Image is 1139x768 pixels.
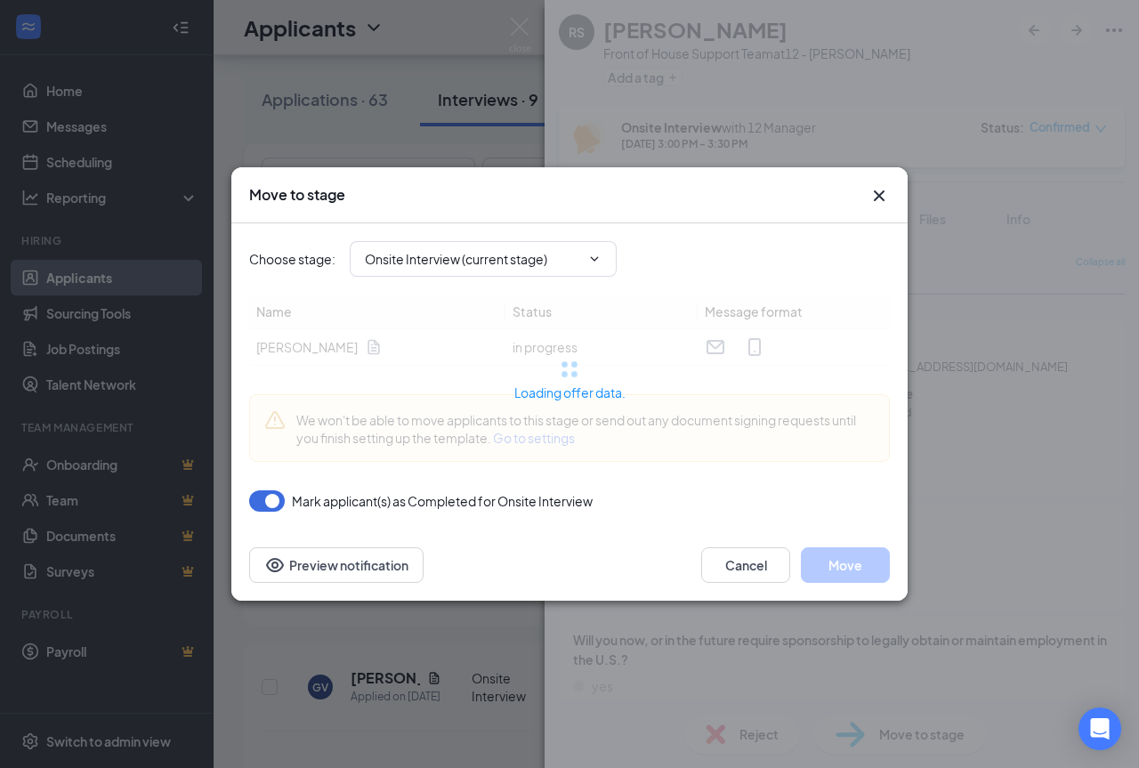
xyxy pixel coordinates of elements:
svg: Eye [264,554,286,576]
svg: Cross [868,185,890,206]
span: Choose stage : [249,249,335,269]
div: Open Intercom Messenger [1078,707,1121,750]
h3: Move to stage [249,185,345,205]
button: Close [868,185,890,206]
button: Move [801,547,890,583]
span: Mark applicant(s) as Completed for Onsite Interview [292,490,593,512]
button: Cancel [701,547,790,583]
div: Loading offer data. [249,378,890,402]
svg: ChevronDown [587,252,602,266]
button: Preview notificationEye [249,547,424,583]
